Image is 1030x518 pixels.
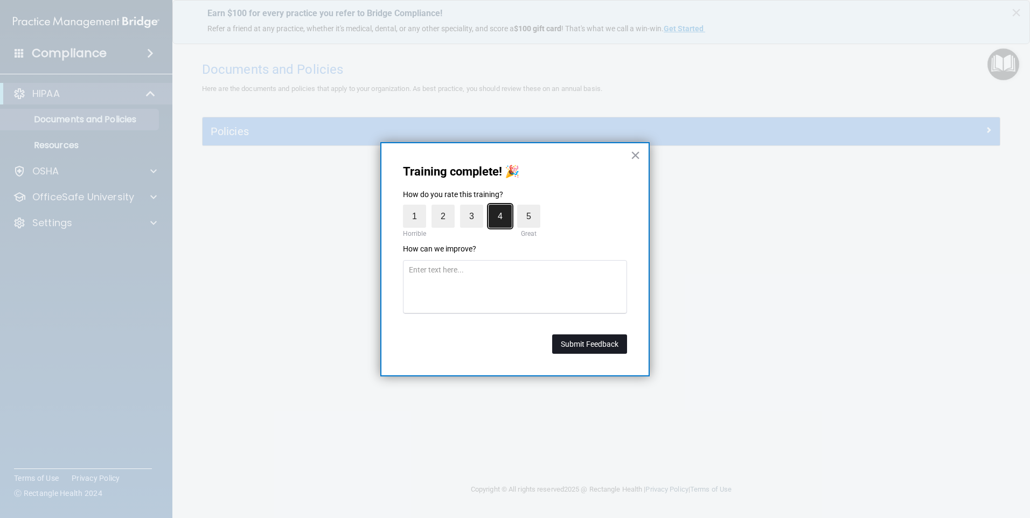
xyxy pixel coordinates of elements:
button: Close [630,146,641,164]
div: Great [517,228,540,240]
button: Submit Feedback [552,334,627,354]
div: Horrible [400,228,429,240]
p: Training complete! 🎉 [403,165,627,179]
label: 4 [489,205,512,228]
label: 2 [432,205,455,228]
label: 5 [517,205,540,228]
label: 3 [460,205,483,228]
p: How can we improve? [403,244,627,255]
p: How do you rate this training? [403,190,627,200]
label: 1 [403,205,426,228]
